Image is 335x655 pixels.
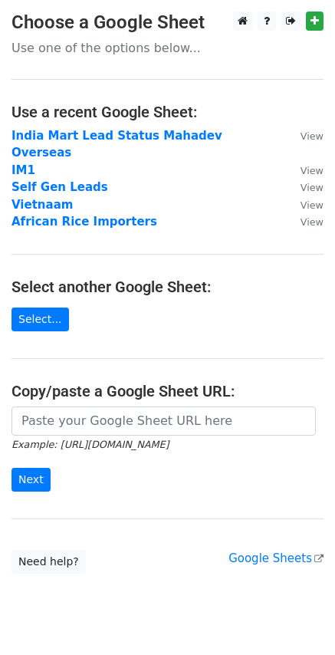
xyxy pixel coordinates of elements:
[285,180,324,194] a: View
[11,439,169,450] small: Example: [URL][DOMAIN_NAME]
[228,551,324,565] a: Google Sheets
[11,406,316,436] input: Paste your Google Sheet URL here
[11,12,324,34] h3: Choose a Google Sheet
[11,550,86,574] a: Need help?
[285,198,324,212] a: View
[285,129,324,143] a: View
[301,199,324,211] small: View
[11,180,108,194] a: Self Gen Leads
[301,216,324,228] small: View
[11,278,324,296] h4: Select another Google Sheet:
[11,40,324,56] p: Use one of the options below...
[11,468,51,492] input: Next
[11,103,324,121] h4: Use a recent Google Sheet:
[285,215,324,229] a: View
[11,382,324,400] h4: Copy/paste a Google Sheet URL:
[11,198,73,212] a: Vietnaam
[301,165,324,176] small: View
[301,182,324,193] small: View
[11,215,157,229] a: African Rice Importers
[11,129,222,160] a: India Mart Lead Status Mahadev Overseas
[11,163,35,177] a: IM1
[301,130,324,142] small: View
[285,163,324,177] a: View
[11,308,69,331] a: Select...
